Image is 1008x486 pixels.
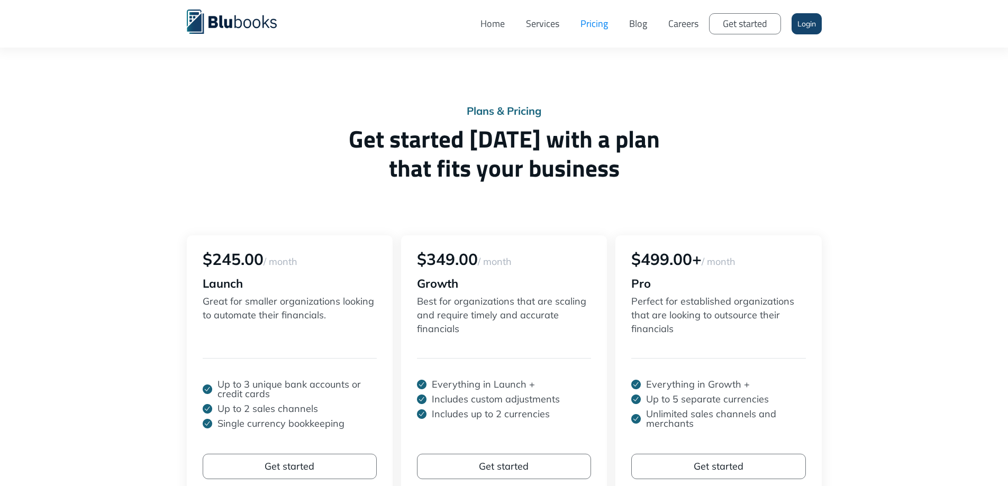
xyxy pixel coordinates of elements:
[417,454,591,479] a: Get started
[570,8,619,40] a: Pricing
[217,419,344,428] p: Single currency bookkeeping
[658,8,709,40] a: Careers
[217,404,318,414] p: Up to 2 sales channels
[646,380,750,389] p: Everything in Growth +
[646,395,769,404] p: Up to 5 separate currencies
[478,255,512,268] span: / month
[432,395,560,404] p: Includes custom adjustments
[203,251,377,267] div: $245.00
[187,8,293,34] a: home
[631,278,805,289] div: Pro
[417,295,591,337] p: Best for organizations that are scaling and require timely and accurate financials
[187,106,822,116] div: Plans & Pricing
[217,380,377,399] p: Up to 3 unique bank accounts or credit cards
[702,255,735,268] span: / month
[646,409,805,428] p: Unlimited sales channels and merchants
[619,8,658,40] a: Blog
[792,13,822,34] a: Login
[417,278,591,289] div: Growth
[203,278,377,289] div: Launch
[417,251,591,267] div: $349.00
[203,295,377,337] p: Great for smaller organizations looking to automate their financials.
[515,8,570,40] a: Services
[203,454,377,479] a: Get started
[631,454,805,479] a: Get started
[432,380,535,389] p: Everything in Launch +
[187,153,822,182] span: that fits your business
[187,124,822,182] h1: Get started [DATE] with a plan
[432,409,550,419] p: Includes up to 2 currencies
[631,251,805,267] div: $499.00+
[709,13,781,34] a: Get started
[470,8,515,40] a: Home
[631,295,805,337] p: Perfect for established organizations that are looking to outsource their financials
[264,255,297,268] span: / month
